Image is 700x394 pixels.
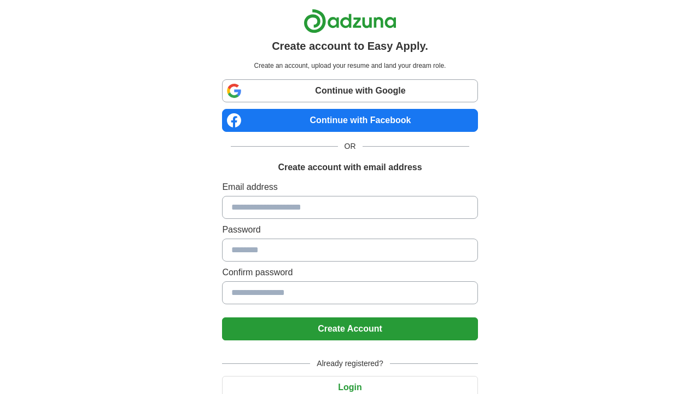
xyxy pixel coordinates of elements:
[338,141,363,152] span: OR
[222,317,477,340] button: Create Account
[272,38,428,54] h1: Create account to Easy Apply.
[222,109,477,132] a: Continue with Facebook
[278,161,422,174] h1: Create account with email address
[304,9,396,33] img: Adzuna logo
[222,266,477,279] label: Confirm password
[222,79,477,102] a: Continue with Google
[224,61,475,71] p: Create an account, upload your resume and land your dream role.
[222,383,477,392] a: Login
[310,358,389,369] span: Already registered?
[222,223,477,236] label: Password
[222,181,477,194] label: Email address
